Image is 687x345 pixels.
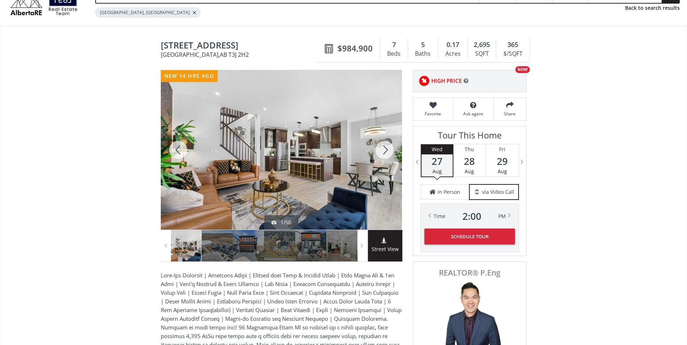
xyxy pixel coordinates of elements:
[161,70,402,230] div: 43 Homestead Close NE Calgary, AB T3J 2H2 - Photo 1 of 50
[412,48,434,59] div: Baths
[95,7,201,18] div: [GEOGRAPHIC_DATA], [GEOGRAPHIC_DATA]
[457,111,490,117] span: Ask agent
[431,77,462,85] span: HIGH PRICE
[368,245,402,254] span: Street View
[422,156,453,166] span: 27
[497,111,523,117] span: Share
[417,111,449,117] span: Favorite
[161,70,218,82] div: new 14 hrs ago
[442,40,464,50] div: 0.17
[500,40,526,50] div: 365
[161,52,321,57] span: [GEOGRAPHIC_DATA] , AB T3J 2H2
[437,188,460,196] span: in Person
[420,130,519,144] h3: Tour This Home
[625,4,680,12] a: Back to search results
[453,156,486,166] span: 28
[486,156,519,166] span: 29
[472,48,492,59] div: SQFT
[421,269,518,277] span: REALTOR® P.Eng
[486,144,519,154] div: Fri
[442,48,464,59] div: Acres
[453,144,486,154] div: Thu
[384,40,404,50] div: 7
[462,211,481,221] span: 2 : 00
[161,41,321,52] span: 43 Homestead Close NE
[515,66,530,73] div: NEW!
[498,168,507,175] span: Aug
[433,211,506,221] div: Time PM
[465,168,474,175] span: Aug
[338,43,373,54] span: $984,900
[384,48,404,59] div: Beds
[422,144,453,154] div: Wed
[424,229,515,244] button: Schedule Tour
[482,188,514,196] span: via Video Call
[417,74,431,88] img: rating icon
[412,40,434,50] div: 5
[432,168,442,175] span: Aug
[272,219,291,226] div: 1/50
[500,48,526,59] div: $/SQFT
[474,40,490,50] span: 2,695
